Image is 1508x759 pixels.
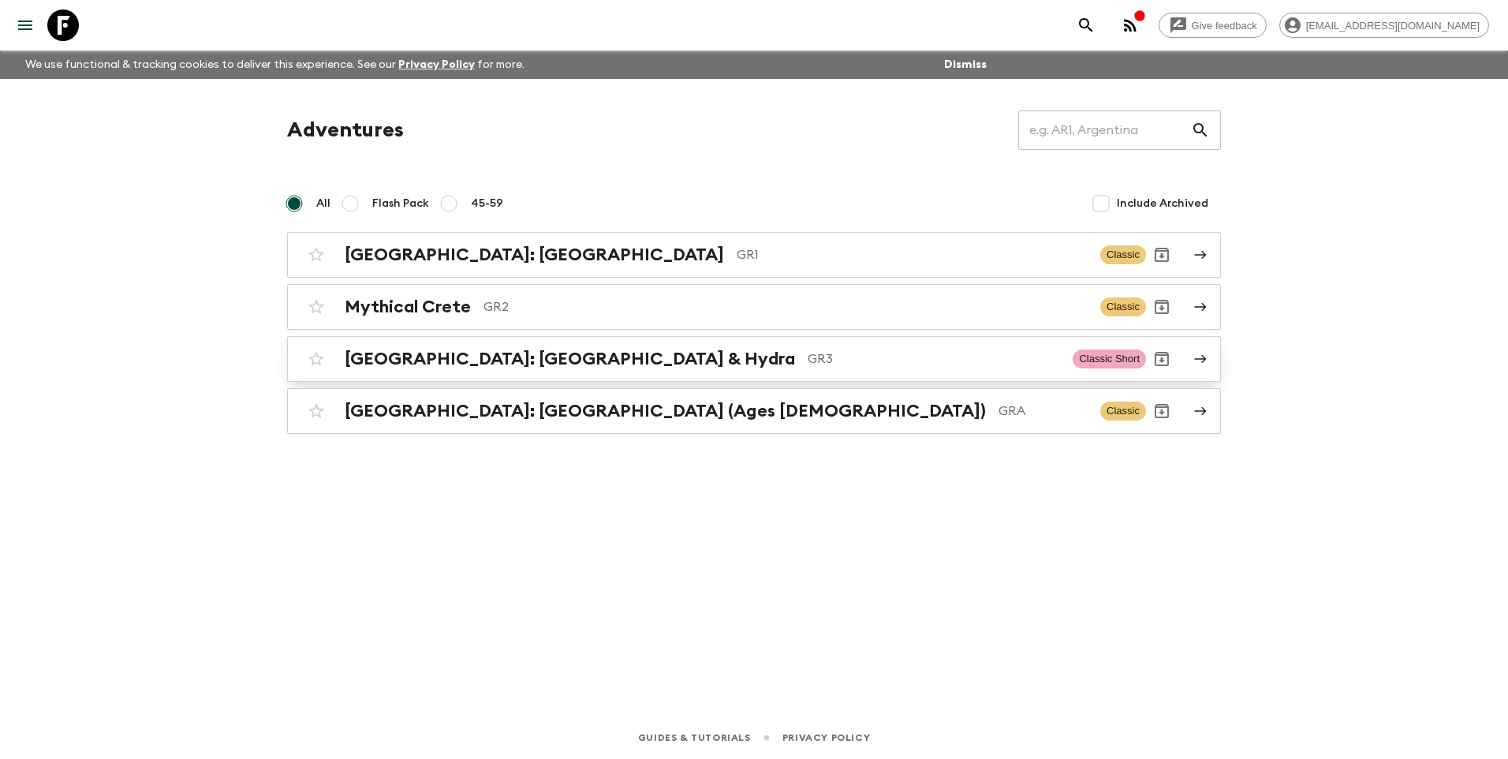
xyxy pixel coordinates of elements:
[1073,350,1146,368] span: Classic Short
[287,114,404,146] h1: Adventures
[1159,13,1267,38] a: Give feedback
[345,245,724,265] h2: [GEOGRAPHIC_DATA]: [GEOGRAPHIC_DATA]
[1018,108,1191,152] input: e.g. AR1, Argentina
[345,401,986,421] h2: [GEOGRAPHIC_DATA]: [GEOGRAPHIC_DATA] (Ages [DEMOGRAPHIC_DATA])
[1117,196,1208,211] span: Include Archived
[9,9,41,41] button: menu
[998,402,1088,421] p: GRA
[1146,395,1178,427] button: Archive
[345,297,471,317] h2: Mythical Crete
[1146,291,1178,323] button: Archive
[287,336,1221,382] a: [GEOGRAPHIC_DATA]: [GEOGRAPHIC_DATA] & HydraGR3Classic ShortArchive
[737,245,1088,264] p: GR1
[1297,20,1488,32] span: [EMAIL_ADDRESS][DOMAIN_NAME]
[287,232,1221,278] a: [GEOGRAPHIC_DATA]: [GEOGRAPHIC_DATA]GR1ClassicArchive
[398,59,475,70] a: Privacy Policy
[1146,239,1178,271] button: Archive
[471,196,503,211] span: 45-59
[638,729,751,746] a: Guides & Tutorials
[483,297,1088,316] p: GR2
[1070,9,1102,41] button: search adventures
[1100,402,1146,421] span: Classic
[940,54,991,76] button: Dismiss
[287,388,1221,434] a: [GEOGRAPHIC_DATA]: [GEOGRAPHIC_DATA] (Ages [DEMOGRAPHIC_DATA])GRAClassicArchive
[782,729,870,746] a: Privacy Policy
[1100,245,1146,264] span: Classic
[1146,343,1178,375] button: Archive
[19,50,531,79] p: We use functional & tracking cookies to deliver this experience. See our for more.
[1100,297,1146,316] span: Classic
[1279,13,1489,38] div: [EMAIL_ADDRESS][DOMAIN_NAME]
[316,196,330,211] span: All
[1183,20,1266,32] span: Give feedback
[287,284,1221,330] a: Mythical CreteGR2ClassicArchive
[345,349,795,369] h2: [GEOGRAPHIC_DATA]: [GEOGRAPHIC_DATA] & Hydra
[372,196,429,211] span: Flash Pack
[808,350,1060,368] p: GR3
